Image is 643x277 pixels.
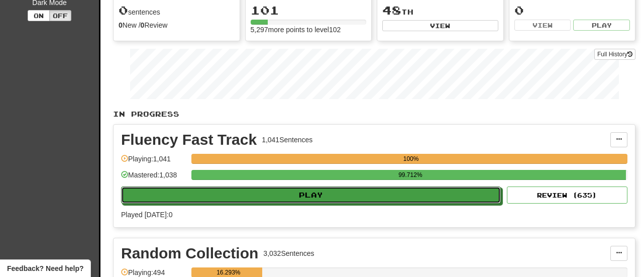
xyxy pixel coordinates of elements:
button: On [28,10,50,21]
strong: 0 [141,21,145,29]
div: Mastered: 1,038 [121,170,186,187]
div: 3,032 Sentences [263,248,314,258]
div: th [382,4,498,17]
div: Fluency Fast Track [121,132,257,147]
button: Off [49,10,71,21]
div: 101 [251,4,367,17]
div: 100% [194,154,627,164]
div: New / Review [119,20,235,30]
button: Play [573,20,630,31]
div: 0 [514,4,630,17]
div: Random Collection [121,246,258,261]
button: View [514,20,571,31]
div: Playing: 1,041 [121,154,186,170]
span: 0 [119,3,128,17]
span: Played [DATE]: 0 [121,211,172,219]
span: 48 [382,3,401,17]
p: In Progress [113,109,635,119]
button: View [382,20,498,31]
button: Review (635) [507,187,627,204]
a: Full History [594,49,635,60]
span: Open feedback widget [7,263,83,273]
strong: 0 [119,21,123,29]
div: 5,297 more points to level 102 [251,25,367,35]
button: Play [121,187,501,204]
div: 99.712% [194,170,626,180]
div: sentences [119,4,235,17]
div: 1,041 Sentences [262,135,312,145]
